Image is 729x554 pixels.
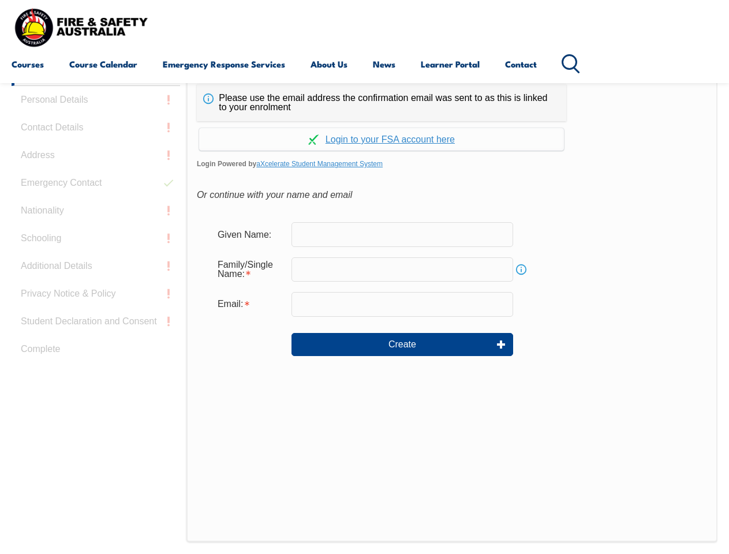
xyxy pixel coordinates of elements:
a: Emergency Response Services [163,50,285,78]
div: Given Name: [208,223,291,245]
div: Email is required. [208,293,291,315]
a: Course Calendar [69,50,137,78]
a: About Us [311,50,347,78]
img: Log in withaxcelerate [308,134,319,145]
a: Info [513,261,529,278]
div: Or continue with your name and email [197,186,707,204]
a: Learner Portal [421,50,480,78]
div: Please use the email address the confirmation email was sent to as this is linked to your enrolment [197,84,566,121]
a: aXcelerate Student Management System [256,160,383,168]
a: Contact [505,50,537,78]
a: News [373,50,395,78]
div: Family/Single Name is required. [208,254,291,285]
a: Courses [12,50,44,78]
span: Login Powered by [197,155,707,173]
button: Create [291,333,513,356]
